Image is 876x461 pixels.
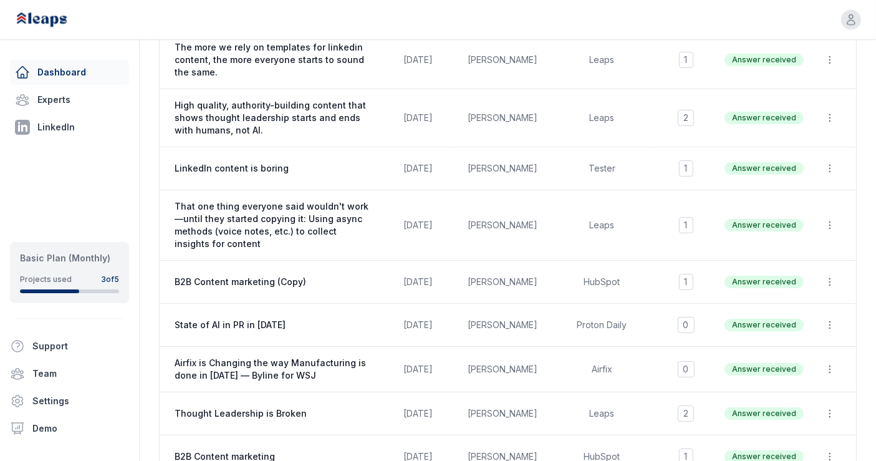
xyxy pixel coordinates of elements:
[456,347,549,392] td: [PERSON_NAME]
[456,31,549,89] td: [PERSON_NAME]
[678,317,695,333] span: 0
[175,162,373,175] span: LinkedIn content is boring
[5,361,134,386] a: Team
[724,162,804,175] span: Answer received
[456,89,549,147] td: [PERSON_NAME]
[15,6,95,34] img: Leaps
[404,163,433,173] span: [DATE]
[20,274,72,284] div: Projects used
[549,89,655,147] td: Leaps
[724,112,804,124] span: Answer received
[549,190,655,261] td: Leaps
[175,276,373,288] span: B2B Content marketing (Copy)
[724,407,804,420] span: Answer received
[404,364,433,374] span: [DATE]
[549,304,655,347] td: Proton Daily
[5,389,134,414] a: Settings
[5,334,124,359] button: Support
[10,87,129,112] a: Experts
[724,319,804,331] span: Answer received
[724,363,804,376] span: Answer received
[175,319,373,331] span: State of AI in PR in [DATE]
[678,361,695,377] span: 0
[456,261,549,304] td: [PERSON_NAME]
[175,357,373,382] span: Airfix is Changing the way Manufacturing is done in [DATE] — Byline for WSJ
[678,405,694,422] span: 2
[549,31,655,89] td: Leaps
[724,276,804,288] span: Answer received
[549,147,655,190] td: Tester
[456,190,549,261] td: [PERSON_NAME]
[549,261,655,304] td: HubSpot
[10,115,129,140] a: LinkedIn
[456,304,549,347] td: [PERSON_NAME]
[404,54,433,65] span: [DATE]
[404,220,433,230] span: [DATE]
[404,276,433,287] span: [DATE]
[549,392,655,435] td: Leaps
[175,407,373,420] span: Thought Leadership is Broken
[20,252,119,264] div: Basic Plan (Monthly)
[404,319,433,330] span: [DATE]
[101,274,119,284] div: 3 of 5
[456,147,549,190] td: [PERSON_NAME]
[5,416,134,441] a: Demo
[679,274,693,290] span: 1
[679,52,693,68] span: 1
[679,217,693,233] span: 1
[10,60,129,85] a: Dashboard
[549,347,655,392] td: Airfix
[175,41,373,79] span: The more we rely on templates for linkedin content, the more everyone starts to sound the same.
[404,408,433,419] span: [DATE]
[456,392,549,435] td: [PERSON_NAME]
[678,110,694,126] span: 2
[175,99,373,137] span: High quality, authority-building content that shows thought leadership starts and ends with human...
[724,219,804,231] span: Answer received
[724,54,804,66] span: Answer received
[404,112,433,123] span: [DATE]
[679,160,693,177] span: 1
[175,200,373,250] span: That one thing everyone said wouldn't work—until they started copying it: Using async methods (vo...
